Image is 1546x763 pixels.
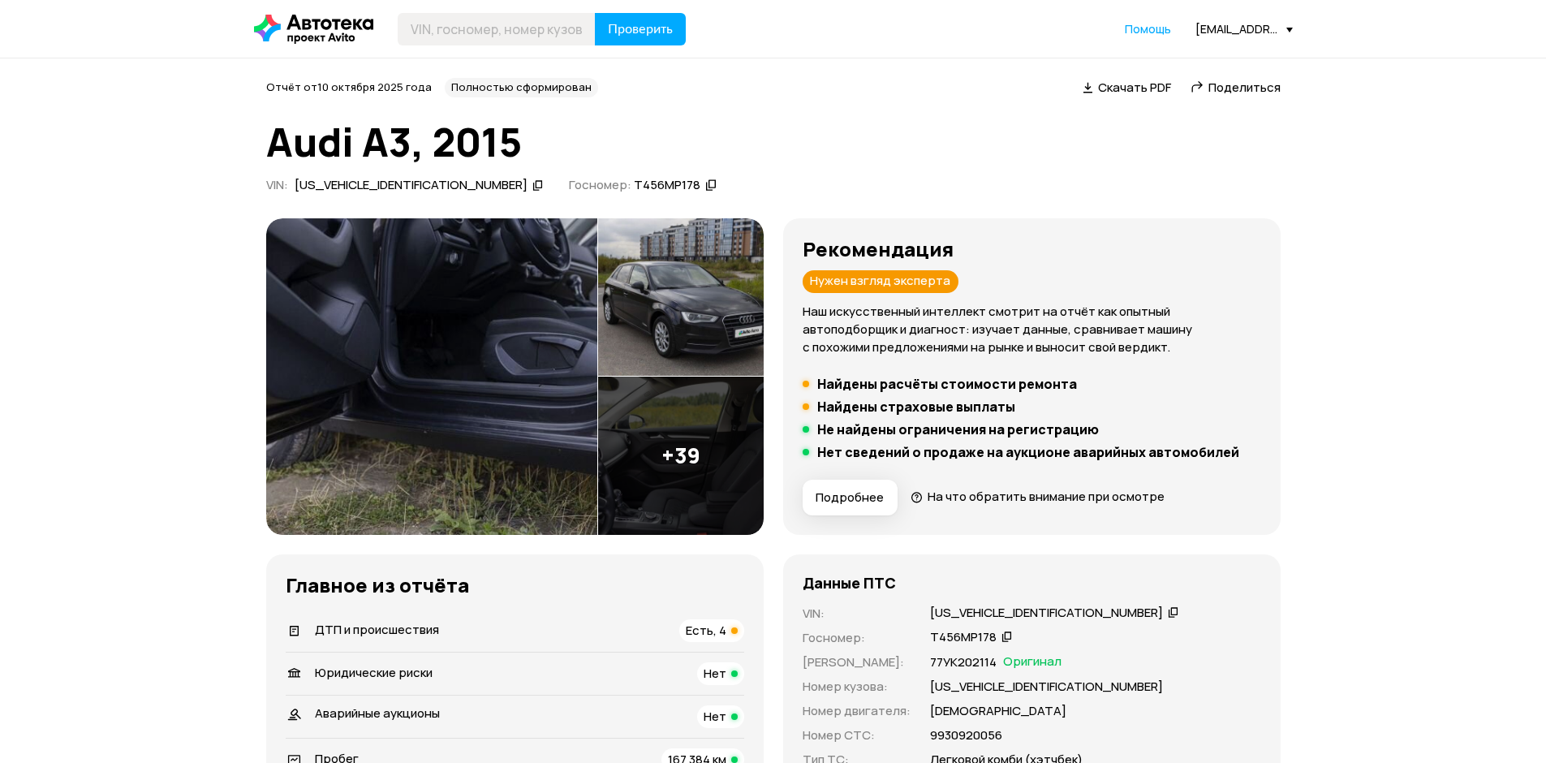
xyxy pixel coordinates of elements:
[608,23,673,36] span: Проверить
[315,705,440,722] span: Аварийные аукционы
[398,13,596,45] input: VIN, госномер, номер кузова
[315,621,439,638] span: ДТП и происшествия
[266,120,1281,164] h1: Audi A3, 2015
[817,421,1099,438] h5: Не найдены ограничения на регистрацию
[930,629,997,646] div: Т456МР178
[817,399,1015,415] h5: Найдены страховые выплаты
[1208,79,1281,96] span: Поделиться
[816,489,884,506] span: Подробнее
[803,270,958,293] div: Нужен взгляд эксперта
[634,177,700,194] div: Т456МР178
[803,702,911,720] p: Номер двигателя :
[803,238,1261,261] h3: Рекомендация
[1003,653,1062,671] span: Оригинал
[315,664,433,681] span: Юридические риски
[704,665,726,682] span: Нет
[569,176,631,193] span: Госномер:
[817,444,1239,460] h5: Нет сведений о продаже на аукционе аварийных автомобилей
[930,678,1163,696] p: [US_VEHICLE_IDENTIFICATION_NUMBER]
[817,376,1077,392] h5: Найдены расчёты стоимости ремонта
[445,78,598,97] div: Полностью сформирован
[911,488,1165,505] a: На что обратить внимание при осмотре
[930,605,1163,622] div: [US_VEHICLE_IDENTIFICATION_NUMBER]
[595,13,686,45] button: Проверить
[803,303,1261,356] p: Наш искусственный интеллект смотрит на отчёт как опытный автоподборщик и диагност: изучает данные...
[803,678,911,696] p: Номер кузова :
[930,653,997,671] p: 77УК202114
[286,574,744,597] h3: Главное из отчёта
[1083,79,1171,96] a: Скачать PDF
[1125,21,1171,37] a: Помощь
[686,622,726,639] span: Есть, 4
[266,176,288,193] span: VIN :
[704,708,726,725] span: Нет
[803,480,898,515] button: Подробнее
[1098,79,1171,96] span: Скачать PDF
[803,629,911,647] p: Госномер :
[803,726,911,744] p: Номер СТС :
[1191,79,1281,96] a: Поделиться
[803,605,911,623] p: VIN :
[1195,21,1293,37] div: [EMAIL_ADDRESS][DOMAIN_NAME]
[295,177,528,194] div: [US_VEHICLE_IDENTIFICATION_NUMBER]
[928,488,1165,505] span: На что обратить внимание при осмотре
[803,653,911,671] p: [PERSON_NAME] :
[803,574,896,592] h4: Данные ПТС
[930,702,1066,720] p: [DEMOGRAPHIC_DATA]
[930,726,1002,744] p: 9930920056
[266,80,432,94] span: Отчёт от 10 октября 2025 года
